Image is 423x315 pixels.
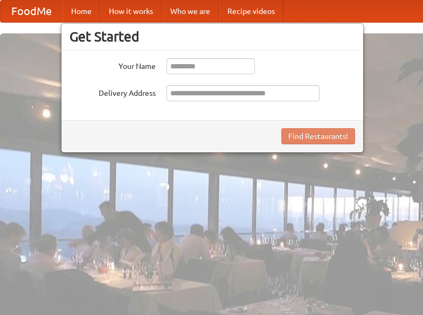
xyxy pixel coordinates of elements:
[70,58,156,72] label: Your Name
[70,85,156,99] label: Delivery Address
[100,1,162,22] a: How it works
[281,128,355,144] button: Find Restaurants!
[219,1,283,22] a: Recipe videos
[1,1,63,22] a: FoodMe
[63,1,100,22] a: Home
[162,1,219,22] a: Who we are
[70,29,355,45] h3: Get Started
